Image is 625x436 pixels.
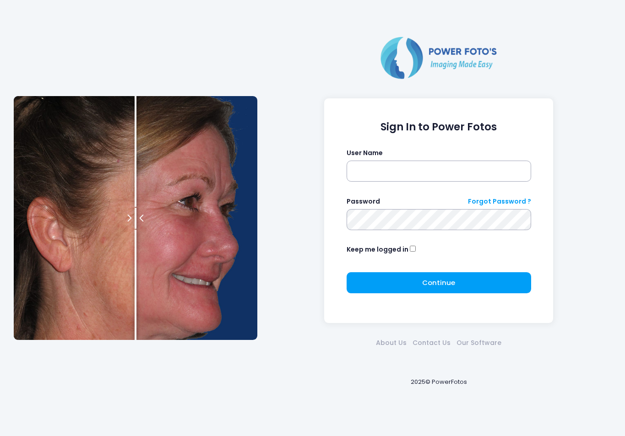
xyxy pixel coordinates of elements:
a: About Us [373,338,410,348]
label: Password [347,197,380,206]
label: User Name [347,148,383,158]
img: Logo [377,35,500,81]
span: Continue [422,278,455,287]
a: Our Software [454,338,505,348]
div: 2025© PowerFotos [266,362,611,401]
a: Forgot Password ? [468,197,531,206]
button: Continue [347,272,531,293]
h1: Sign In to Power Fotos [347,121,531,133]
label: Keep me logged in [347,245,408,254]
a: Contact Us [410,338,454,348]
